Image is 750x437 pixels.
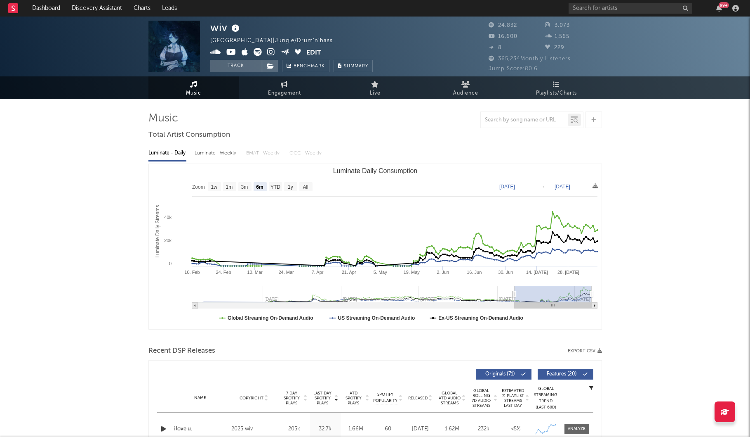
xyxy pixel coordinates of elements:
button: Track [210,60,262,72]
span: Last Day Spotify Plays [312,391,334,406]
text: 19. May [403,270,420,275]
div: Name [174,395,228,401]
span: Global ATD Audio Streams [438,391,461,406]
text: [DATE] [499,184,515,190]
span: Spotify Popularity [373,392,397,404]
div: 205k [281,425,308,433]
text: 3m [241,184,248,190]
text: 0 [169,261,171,266]
input: Search by song name or URL [481,117,568,123]
text: [DATE] [555,184,570,190]
span: 24,832 [489,23,517,28]
text: 6m [256,184,263,190]
text: 30. Jun [498,270,513,275]
div: 99 + [719,2,729,8]
span: 8 [489,45,502,50]
span: 229 [545,45,564,50]
input: Search for artists [569,3,692,14]
text: Luminate Daily Streams [154,205,160,257]
span: 16,600 [489,34,517,39]
span: Music [186,88,201,98]
button: Edit [306,48,321,58]
div: [GEOGRAPHIC_DATA] | Jungle/Drum'n'bass [210,36,342,46]
span: 7 Day Spotify Plays [281,391,303,406]
span: 3,073 [545,23,570,28]
text: 14. [DATE] [526,270,548,275]
span: ATD Spotify Plays [343,391,364,406]
span: 365,234 Monthly Listeners [489,56,571,62]
text: YTD [270,184,280,190]
button: Features(20) [538,369,593,380]
span: Playlists/Charts [536,88,577,98]
svg: Luminate Daily Consumption [149,164,602,329]
text: → [541,184,545,190]
text: 10. Feb [184,270,200,275]
span: Summary [344,64,368,69]
a: Benchmark [282,60,329,72]
div: 232k [470,425,498,433]
div: 60 [374,425,402,433]
div: 1.62M [438,425,466,433]
text: 16. Jun [467,270,482,275]
span: Total Artist Consumption [148,130,230,140]
text: Global Streaming On-Demand Audio [228,315,313,321]
text: 40k [164,215,172,220]
button: 99+ [716,5,722,12]
span: Copyright [240,396,263,401]
text: 20k [164,238,172,243]
a: i love u. [174,425,228,433]
a: Playlists/Charts [511,76,602,99]
span: Released [408,396,428,401]
a: Audience [421,76,511,99]
text: 21. Apr [341,270,356,275]
button: Summary [334,60,373,72]
div: wiv [210,21,242,34]
a: Live [330,76,421,99]
button: Originals(71) [476,369,531,380]
text: 28. [DATE] [557,270,579,275]
a: Music [148,76,239,99]
div: 32.7k [312,425,339,433]
text: 24. Feb [216,270,231,275]
span: 1,565 [545,34,569,39]
div: 1.66M [343,425,369,433]
button: Export CSV [568,349,602,354]
div: Luminate - Daily [148,146,186,160]
div: <5% [502,425,529,433]
div: Luminate - Weekly [195,146,238,160]
text: US Streaming On-Demand Audio [338,315,415,321]
text: Ex-US Streaming On-Demand Audio [438,315,523,321]
span: Audience [453,88,478,98]
text: 2. Jun [437,270,449,275]
text: All [303,184,308,190]
span: Benchmark [294,62,325,71]
text: 10. Mar [247,270,263,275]
span: Estimated % Playlist Streams Last Day [502,388,524,408]
span: Jump Score: 80.6 [489,66,538,71]
text: 5. May [373,270,387,275]
text: Luminate Daily Consumption [333,167,417,174]
span: Global Rolling 7D Audio Streams [470,388,493,408]
text: 1y [288,184,293,190]
span: Originals ( 71 ) [481,372,519,377]
text: 24. Mar [278,270,294,275]
text: 1w [211,184,217,190]
a: Engagement [239,76,330,99]
span: Live [370,88,381,98]
span: Engagement [268,88,301,98]
text: 1m [226,184,233,190]
div: Global Streaming Trend (Last 60D) [534,386,558,411]
div: [DATE] [407,425,434,433]
text: Zoom [192,184,205,190]
div: 2025 wiv [231,424,276,434]
text: 7. Apr [311,270,323,275]
span: Features ( 20 ) [543,372,581,377]
span: Recent DSP Releases [148,346,215,356]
